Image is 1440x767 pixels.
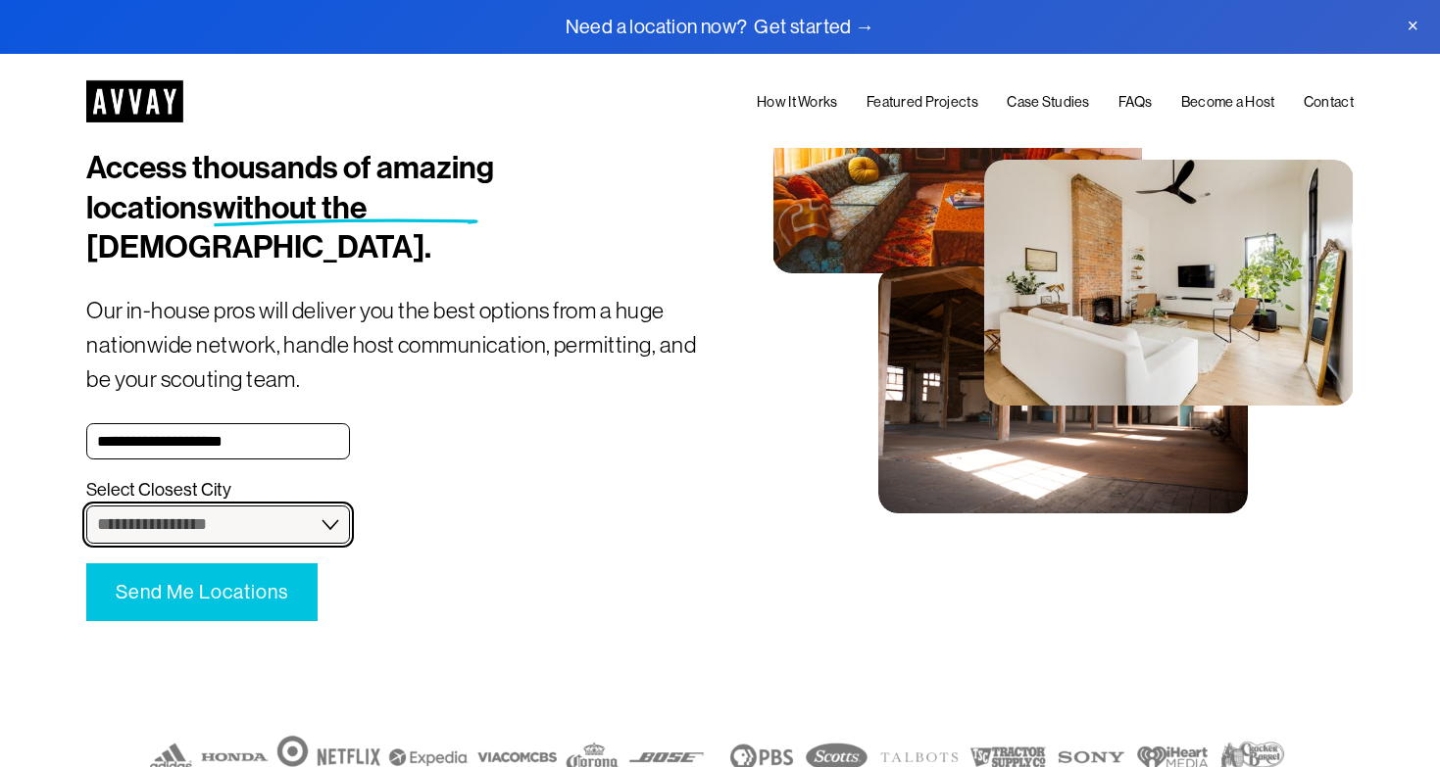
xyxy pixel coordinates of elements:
[116,581,288,603] span: Send Me Locations
[86,479,231,502] span: Select Closest City
[867,90,978,115] a: Featured Projects
[86,294,720,397] p: Our in-house pros will deliver you the best options from a huge nationwide network, handle host c...
[86,189,431,265] span: without the [DEMOGRAPHIC_DATA].
[1181,90,1275,115] a: Become a Host
[86,505,350,544] select: Select Closest City
[1007,90,1089,115] a: Case Studies
[86,148,615,266] h2: Access thousands of amazing locations
[1304,90,1354,115] a: Contact
[1118,90,1152,115] a: FAQs
[757,90,837,115] a: How It Works
[86,80,183,122] img: AVVAY - The First Nationwide Location Scouting Co.
[86,563,318,621] button: Send Me LocationsSend Me Locations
